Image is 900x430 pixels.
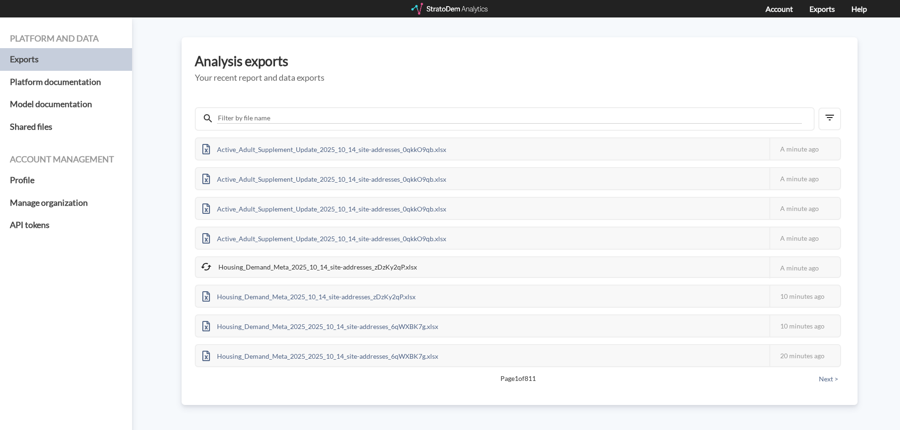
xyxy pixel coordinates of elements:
[196,138,453,160] div: Active_Adult_Supplement_Update_2025_10_14_site-addresses_0qkkO9qb.xlsx
[228,374,808,383] span: Page 1 of 811
[196,144,453,152] a: Active_Adult_Supplement_Update_2025_10_14_site-addresses_0qkkO9qb.xlsx
[10,192,122,214] a: Manage organization
[196,233,453,241] a: Active_Adult_Supplement_Update_2025_10_14_site-addresses_0qkkO9qb.xlsx
[196,291,422,299] a: Housing_Demand_Meta_2025_10_14_site-addresses_zDzKy2qP.xlsx
[196,315,445,337] div: Housing_Demand_Meta_2025_2025_10_14_site-addresses_6qWXBK7g.xlsx
[10,116,122,138] a: Shared files
[195,54,844,68] h3: Analysis exports
[196,351,445,359] a: Housing_Demand_Meta_2025_2025_10_14_site-addresses_6qWXBK7g.xlsx
[196,228,453,249] div: Active_Adult_Supplement_Update_2025_10_14_site-addresses_0qkkO9qb.xlsx
[769,168,840,189] div: A minute ago
[196,257,424,277] div: Housing_Demand_Meta_2025_10_14_site-addresses_zDzKy2qP.xlsx
[196,203,453,211] a: Active_Adult_Supplement_Update_2025_10_14_site-addresses_0qkkO9qb.xlsx
[196,345,445,366] div: Housing_Demand_Meta_2025_2025_10_14_site-addresses_6qWXBK7g.xlsx
[10,71,122,93] a: Platform documentation
[196,168,453,189] div: Active_Adult_Supplement_Update_2025_10_14_site-addresses_0qkkO9qb.xlsx
[10,34,122,43] h4: Platform and data
[10,93,122,116] a: Model documentation
[217,113,802,124] input: Filter by file name
[769,286,840,307] div: 10 minutes ago
[10,155,122,164] h4: Account management
[816,374,841,384] button: Next >
[769,228,840,249] div: A minute ago
[10,214,122,236] a: API tokens
[10,48,122,71] a: Exports
[196,174,453,182] a: Active_Adult_Supplement_Update_2025_10_14_site-addresses_0qkkO9qb.xlsx
[769,315,840,337] div: 10 minutes ago
[196,321,445,329] a: Housing_Demand_Meta_2025_2025_10_14_site-addresses_6qWXBK7g.xlsx
[769,257,840,278] div: A minute ago
[766,4,793,13] a: Account
[769,198,840,219] div: A minute ago
[769,345,840,366] div: 20 minutes ago
[769,138,840,160] div: A minute ago
[196,198,453,219] div: Active_Adult_Supplement_Update_2025_10_14_site-addresses_0qkkO9qb.xlsx
[851,4,867,13] a: Help
[10,169,122,192] a: Profile
[195,73,844,83] h5: Your recent report and data exports
[809,4,835,13] a: Exports
[196,286,422,307] div: Housing_Demand_Meta_2025_10_14_site-addresses_zDzKy2qP.xlsx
